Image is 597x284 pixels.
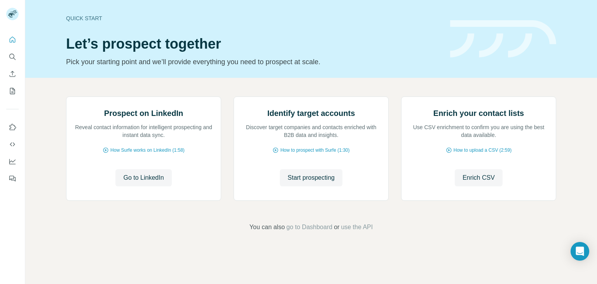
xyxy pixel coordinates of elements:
p: Discover target companies and contacts enriched with B2B data and insights. [242,123,381,139]
button: Use Surfe API [6,137,19,151]
button: Enrich CSV [455,169,503,186]
span: You can also [250,223,285,232]
span: Start prospecting [288,173,335,182]
span: How to prospect with Surfe (1:30) [280,147,349,154]
h2: Enrich your contact lists [433,108,524,119]
p: Pick your starting point and we’ll provide everything you need to prospect at scale. [66,56,441,67]
button: Search [6,50,19,64]
span: How Surfe works on LinkedIn (1:58) [110,147,185,154]
button: Dashboard [6,154,19,168]
span: Go to LinkedIn [123,173,164,182]
button: Quick start [6,33,19,47]
div: Open Intercom Messenger [571,242,589,261]
img: banner [450,20,556,58]
div: Quick start [66,14,441,22]
span: Enrich CSV [463,173,495,182]
p: Reveal contact information for intelligent prospecting and instant data sync. [74,123,213,139]
button: use the API [341,223,373,232]
span: How to upload a CSV (2:59) [454,147,511,154]
button: Feedback [6,172,19,186]
h2: Identify target accounts [267,108,355,119]
p: Use CSV enrichment to confirm you are using the best data available. [409,123,548,139]
button: Start prospecting [280,169,342,186]
span: or [334,223,339,232]
button: Enrich CSV [6,67,19,81]
h1: Let’s prospect together [66,36,441,52]
button: Go to LinkedIn [115,169,171,186]
button: Use Surfe on LinkedIn [6,120,19,134]
button: My lists [6,84,19,98]
h2: Prospect on LinkedIn [104,108,183,119]
button: go to Dashboard [286,223,332,232]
